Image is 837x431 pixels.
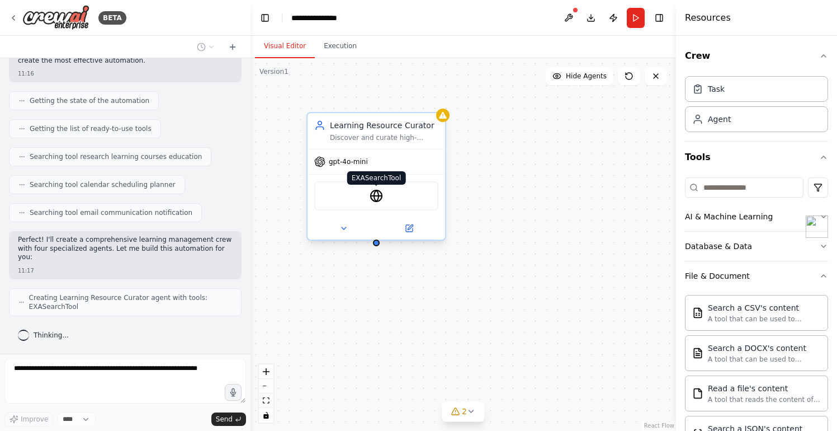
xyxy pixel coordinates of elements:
button: zoom in [259,364,273,379]
img: CSVSearchTool [692,307,703,318]
button: Hide right sidebar [651,10,667,26]
button: Open in side panel [377,222,441,235]
button: 2 [442,401,485,422]
span: gpt-4o-mini [329,157,368,166]
div: Learning Resource CuratorDiscover and curate high-quality learning resources for {subject} based ... [306,114,446,243]
button: fit view [259,393,273,408]
span: Searching tool research learning courses education [30,152,202,161]
div: Read a file's content [708,383,821,394]
div: Learning Resource Curator [330,120,438,131]
button: Tools [685,142,828,173]
div: 11:17 [18,266,233,275]
img: FileReadTool [692,388,703,399]
div: Discover and curate high-quality learning resources for {subject} based on {learning_level} and {... [330,133,438,142]
button: Execution [315,35,366,58]
span: Getting the list of ready-to-use tools [30,124,152,133]
div: File & Document [685,270,750,282]
span: Searching tool email communication notification [30,208,192,217]
div: A tool that reads the content of a file. To use this tool, provide a 'file_path' parameter with t... [708,395,821,404]
button: File & Document [685,261,828,291]
button: Switch to previous chat [192,40,219,54]
button: Visual Editor [255,35,315,58]
div: A tool that can be used to semantic search a query from a DOCX's content. [708,355,821,364]
div: Agent [708,114,731,125]
div: BETA [98,11,126,25]
button: Database & Data [685,232,828,261]
button: Hide left sidebar [257,10,273,26]
span: Send [216,415,233,424]
button: toggle interactivity [259,408,273,423]
div: Search a CSV's content [708,302,821,313]
h4: Resources [685,11,731,25]
button: Hide Agents [546,67,613,85]
a: React Flow attribution [644,423,674,429]
div: 11:16 [18,69,233,78]
img: Logo [22,5,89,30]
button: Improve [4,412,53,427]
button: Click to speak your automation idea [225,384,242,401]
span: Improve [21,415,48,424]
div: Crew [685,72,828,141]
div: React Flow controls [259,364,273,423]
span: Searching tool calendar scheduling planner [30,180,176,189]
p: Perfect! I'll create a comprehensive learning management crew with four specialized agents. Let m... [18,236,233,262]
div: Search a DOCX's content [708,343,821,354]
button: Crew [685,40,828,72]
div: A tool that can be used to semantic search a query from a CSV's content. [708,315,821,324]
button: Start a new chat [224,40,242,54]
nav: breadcrumb [291,12,349,24]
img: DOCXSearchTool [692,348,703,359]
span: Getting the state of the automation [30,96,149,105]
span: Hide Agents [566,72,607,81]
div: Version 1 [259,67,289,76]
div: Database & Data [685,241,752,252]
div: Task [708,83,725,95]
span: Thinking... [34,331,69,340]
button: Send [211,413,246,426]
span: 2 [462,406,467,417]
button: zoom out [259,379,273,393]
span: Creating Learning Resource Curator agent with tools: EXASearchTool [29,293,232,311]
div: AI & Machine Learning [685,211,773,222]
img: EXASearchTool [370,189,383,203]
button: AI & Machine Learning [685,202,828,231]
